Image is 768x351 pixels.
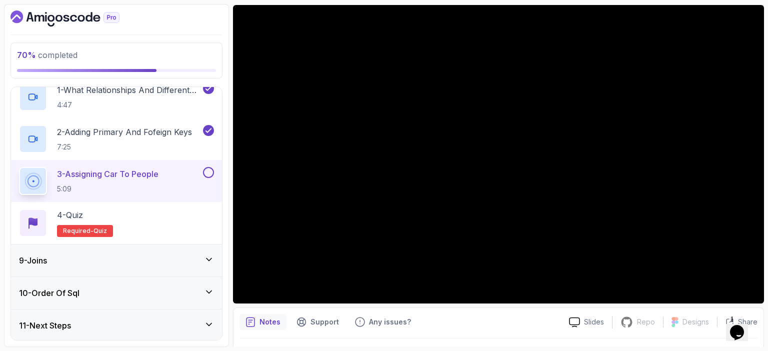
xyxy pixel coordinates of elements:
[57,142,192,152] p: 7:25
[57,84,201,96] p: 1 - What Relationships And Different Types
[233,5,764,303] iframe: 3 - Assigning Car To People
[584,317,604,327] p: Slides
[369,317,411,327] p: Any issues?
[10,10,142,26] a: Dashboard
[17,50,77,60] span: completed
[19,83,214,111] button: 1-What Relationships And Different Types4:47
[63,227,93,235] span: Required-
[19,319,71,331] h3: 11 - Next Steps
[239,314,286,330] button: notes button
[310,317,339,327] p: Support
[259,317,280,327] p: Notes
[637,317,655,327] p: Repo
[290,314,345,330] button: Support button
[19,254,47,266] h3: 9 - Joins
[57,209,83,221] p: 4 - Quiz
[561,317,612,327] a: Slides
[11,309,222,341] button: 11-Next Steps
[11,244,222,276] button: 9-Joins
[726,311,758,341] iframe: chat widget
[717,317,757,327] button: Share
[19,167,214,195] button: 3-Assigning Car To People5:09
[93,227,107,235] span: quiz
[19,287,79,299] h3: 10 - Order Of Sql
[11,277,222,309] button: 10-Order Of Sql
[19,209,214,237] button: 4-QuizRequired-quiz
[57,184,158,194] p: 5:09
[19,125,214,153] button: 2-Adding Primary And Fofeign Keys7:25
[57,126,192,138] p: 2 - Adding Primary And Fofeign Keys
[17,50,36,60] span: 70 %
[349,314,417,330] button: Feedback button
[682,317,709,327] p: Designs
[57,168,158,180] p: 3 - Assigning Car To People
[57,100,201,110] p: 4:47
